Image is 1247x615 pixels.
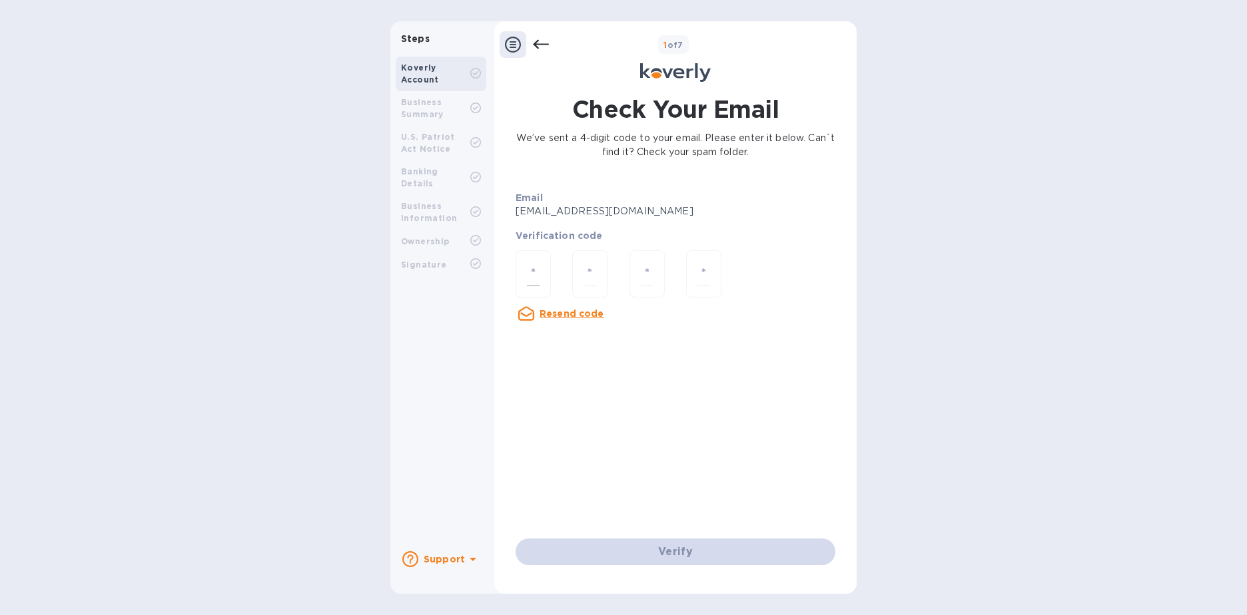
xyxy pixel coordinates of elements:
b: Steps [401,33,430,44]
u: Resend code [540,308,604,319]
b: Koverly Account [401,63,439,85]
b: of 7 [663,40,683,50]
h1: Check Your Email [572,93,779,126]
span: 1 [663,40,667,50]
b: Ownership [401,236,450,246]
p: Verification code [516,229,835,242]
b: Business Information [401,201,457,223]
p: We’ve sent a 4-digit code to your email. Please enter it below. Can`t find it? Check your spam fo... [516,131,835,159]
b: Email [516,192,543,203]
b: Banking Details [401,166,438,188]
b: U.S. Patriot Act Notice [401,132,455,154]
b: Support [424,554,465,564]
b: Signature [401,260,447,270]
b: Business Summary [401,97,444,119]
p: [EMAIL_ADDRESS][DOMAIN_NAME] [516,204,720,218]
